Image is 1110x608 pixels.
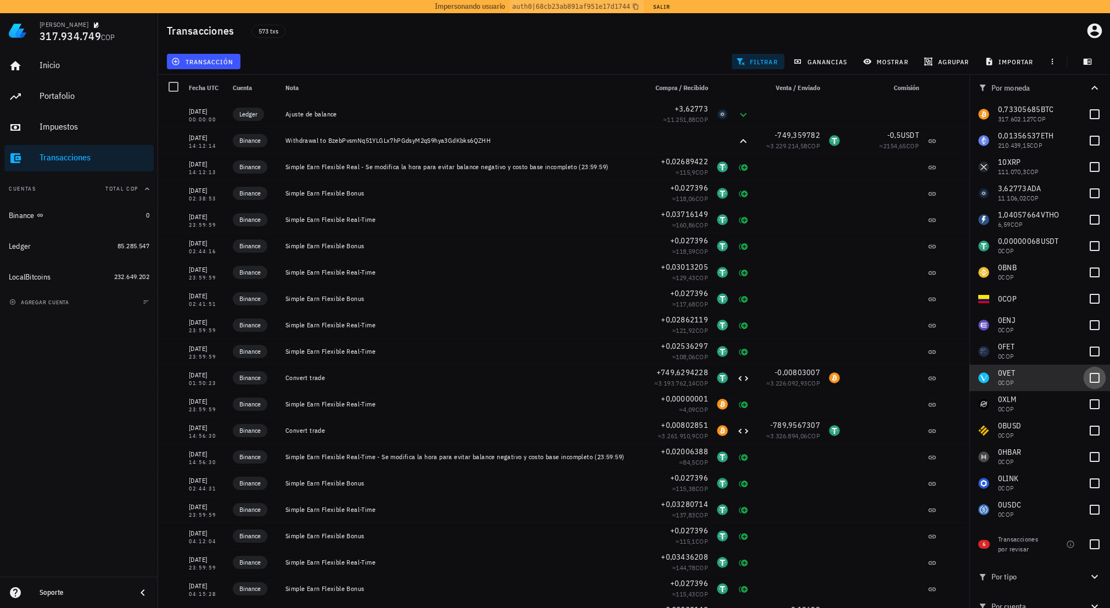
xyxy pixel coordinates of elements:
[676,590,695,598] span: 115,43
[808,142,820,150] span: COP
[281,75,642,101] div: Nota
[998,473,1002,483] span: 0
[766,432,820,440] span: ≈
[717,504,728,515] div: USDT-icon
[672,326,708,334] span: ≈
[173,57,233,66] span: transacción
[1001,458,1014,466] span: COP
[696,379,708,387] span: COP
[679,405,708,414] span: ≈
[239,346,261,357] span: Binance
[998,326,1001,334] span: 0
[978,372,989,383] div: VET-icon
[717,188,728,199] div: USDT-icon
[672,274,708,282] span: ≈
[435,1,505,12] span: Impersonando usuario
[795,57,847,66] span: ganancias
[285,268,638,277] div: Simple Earn Flexible Real-Time
[189,170,224,175] div: 14:12:13
[239,293,261,304] span: Binance
[285,189,638,198] div: Simple Earn Flexible Bonus
[167,22,238,40] h1: Transacciones
[696,274,708,282] span: COP
[1007,157,1021,167] span: XRP
[285,294,638,303] div: Simple Earn Flexible Bonus
[7,297,74,308] button: agregar cuenta
[661,262,708,272] span: +0,03013205
[1001,352,1014,360] span: COP
[1030,141,1042,149] span: COP
[189,460,224,465] div: 14:56:30
[998,141,1030,149] span: 210.439,15
[239,267,261,278] span: Binance
[4,114,154,141] a: Impuestos
[9,211,35,220] div: Binance
[998,431,1001,439] span: 0
[239,214,261,225] span: Binance
[775,130,820,140] span: -749,359782
[920,54,976,69] button: agrupar
[998,115,1033,123] span: 317.602.127
[998,405,1001,413] span: 0
[672,194,708,203] span: ≈
[663,115,708,124] span: ≈
[676,221,695,229] span: 160,86
[1033,115,1046,123] span: COP
[808,379,820,387] span: COP
[189,370,224,381] div: [DATE]
[696,194,708,203] span: COP
[285,321,638,330] div: Simple Earn Flexible Real-Time
[285,347,638,356] div: Simple Earn Flexible Real-Time
[696,484,708,493] span: COP
[189,501,224,512] div: [DATE]
[661,209,708,219] span: +0,03716149
[189,433,224,439] div: 14:56:30
[1001,326,1014,334] span: COP
[1027,168,1039,176] span: COP
[9,242,31,251] div: Ledger
[978,293,989,304] div: COP-icon
[661,552,708,562] span: +0,03436208
[228,75,281,101] div: Cuenta
[1041,131,1054,141] span: ETH
[9,272,51,282] div: LocalBitcoins
[696,432,708,440] span: COP
[40,152,149,163] div: Transacciones
[1027,183,1041,193] span: ADA
[978,135,989,146] div: ETH-icon
[676,247,695,255] span: 118,59
[189,249,224,254] div: 02:44:16
[683,458,696,466] span: 84,5
[4,176,154,202] button: CuentasTotal COP
[658,432,708,440] span: ≈
[9,22,26,40] img: LedgiFi
[40,29,101,43] span: 317.934.749
[1027,194,1039,202] span: COP
[189,264,224,275] div: [DATE]
[239,504,261,515] span: Binance
[998,104,1041,114] span: 0,73305685
[978,320,989,331] div: ENJ-icon
[775,367,820,377] span: -0,00803007
[679,458,708,466] span: ≈
[189,449,224,460] div: [DATE]
[239,372,261,383] span: Binance
[998,273,1001,281] span: 0
[189,291,224,302] div: [DATE]
[738,57,778,66] span: filtrar
[998,294,1002,304] span: 0
[998,458,1001,466] span: 0
[998,183,1027,193] span: 3,62773
[1002,368,1015,378] span: VET
[105,185,138,192] span: Total COP
[239,478,261,489] span: Binance
[189,143,224,149] div: 14:12:14
[696,458,708,466] span: COP
[239,320,261,331] span: Binance
[998,263,1002,272] span: 0
[901,130,919,140] span: USDT
[4,145,154,171] a: Transacciones
[661,499,708,509] span: +0,03280714
[661,420,708,430] span: +0,00802851
[696,247,708,255] span: COP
